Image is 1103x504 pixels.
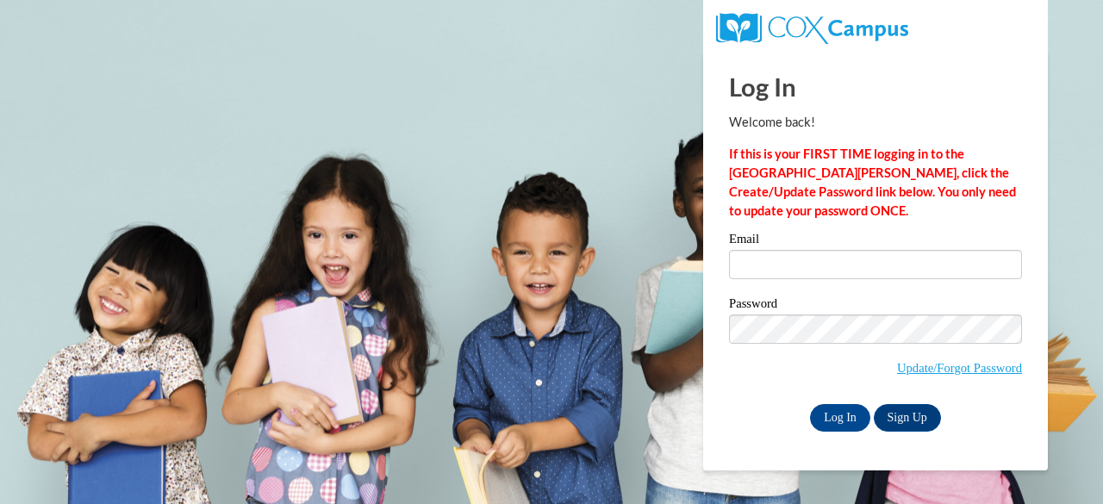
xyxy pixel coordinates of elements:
[729,233,1022,250] label: Email
[874,404,941,432] a: Sign Up
[810,404,870,432] input: Log In
[729,113,1022,132] p: Welcome back!
[729,146,1016,218] strong: If this is your FIRST TIME logging in to the [GEOGRAPHIC_DATA][PERSON_NAME], click the Create/Upd...
[716,20,908,34] a: COX Campus
[729,297,1022,314] label: Password
[729,69,1022,104] h1: Log In
[716,13,908,44] img: COX Campus
[897,361,1022,375] a: Update/Forgot Password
